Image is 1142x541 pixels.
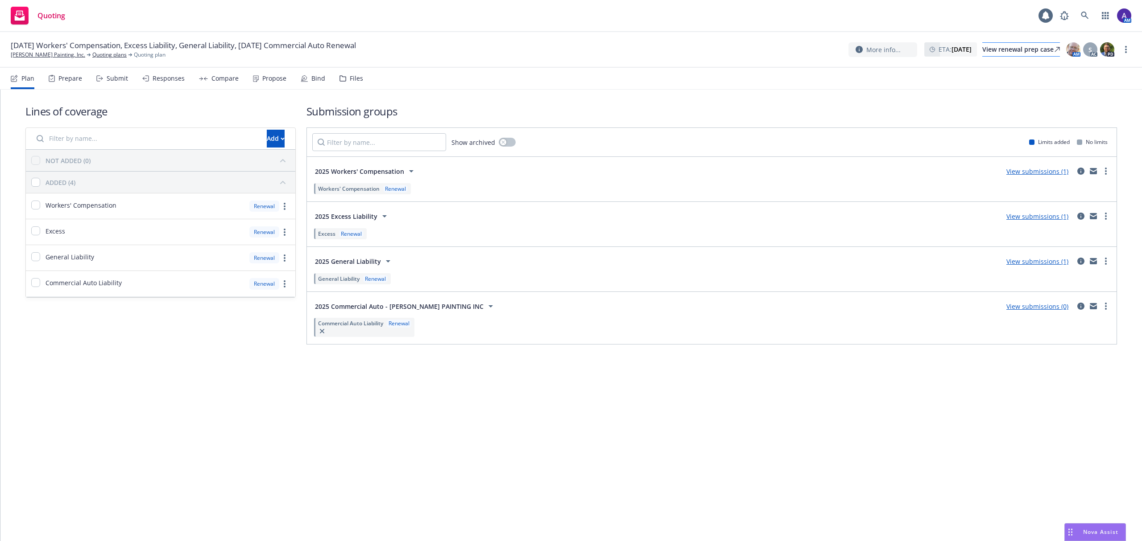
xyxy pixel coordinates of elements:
a: View submissions (0) [1006,302,1068,311]
a: mail [1088,301,1099,311]
div: Renewal [249,278,279,289]
img: photo [1117,8,1131,23]
span: 2025 Excess Liability [315,212,377,221]
div: Renewal [249,226,279,238]
span: General Liability [318,275,360,283]
div: View renewal prep case [982,43,1060,56]
div: Renewal [249,201,279,212]
span: Commercial Auto Liability [46,278,122,287]
input: Filter by name... [312,133,446,151]
button: 2025 Commercial Auto - [PERSON_NAME] PAINTING INC [312,297,499,315]
div: Plan [21,75,34,82]
div: Limits added [1029,138,1070,146]
div: Compare [211,75,239,82]
span: 2025 General Liability [315,257,381,266]
span: S [1088,45,1092,54]
button: 2025 Workers' Compensation [312,162,419,180]
a: mail [1088,166,1099,176]
a: circleInformation [1076,256,1086,266]
span: Quoting plan [134,51,166,59]
button: More info... [848,42,917,57]
img: photo [1066,42,1080,57]
a: mail [1088,256,1099,266]
div: Responses [153,75,185,82]
div: Prepare [58,75,82,82]
span: ETA : [939,45,972,54]
div: Renewal [383,185,408,193]
button: 2025 Excess Liability [312,207,393,225]
div: ADDED (4) [46,178,75,187]
a: more [1101,256,1111,266]
span: Workers' Compensation [318,185,380,193]
div: Bind [311,75,325,82]
a: Report a Bug [1055,7,1073,25]
a: View renewal prep case [982,42,1060,57]
a: more [279,279,290,289]
button: NOT ADDED (0) [46,153,290,168]
div: Renewal [387,320,411,327]
strong: [DATE] [952,45,972,53]
span: 2025 Workers' Compensation [315,167,404,176]
a: more [1101,211,1111,221]
span: Excess [318,230,335,238]
span: General Liability [46,252,94,262]
div: Propose [262,75,286,82]
div: Renewal [363,275,388,283]
span: More info... [866,45,901,54]
a: more [279,201,290,212]
a: more [1121,44,1131,55]
span: Workers' Compensation [46,201,116,210]
span: Quoting [37,12,65,19]
div: No limits [1077,138,1108,146]
img: photo [1100,42,1114,57]
button: 2025 General Liability [312,252,396,270]
a: Switch app [1096,7,1114,25]
button: ADDED (4) [46,175,290,189]
a: circleInformation [1076,301,1086,311]
a: mail [1088,211,1099,221]
span: Commercial Auto Liability [318,320,383,327]
span: Show archived [451,138,495,147]
a: more [1101,166,1111,176]
div: Add [267,130,285,147]
input: Filter by name... [31,130,261,148]
div: Renewal [339,230,364,238]
h1: Submission groups [306,104,1117,119]
button: Nova Assist [1064,523,1126,541]
span: Excess [46,226,65,236]
span: [DATE] Workers' Compensation, Excess Liability, General Liability, [DATE] Commercial Auto Renewal [11,40,356,51]
span: Nova Assist [1083,528,1118,536]
a: Search [1076,7,1094,25]
div: Submit [107,75,128,82]
div: Renewal [249,252,279,263]
a: View submissions (1) [1006,167,1068,176]
a: Quoting plans [92,51,127,59]
a: [PERSON_NAME] Painting, Inc. [11,51,85,59]
span: 2025 Commercial Auto - [PERSON_NAME] PAINTING INC [315,302,484,311]
div: Drag to move [1065,524,1076,541]
a: circleInformation [1076,211,1086,221]
a: more [279,227,290,238]
div: Files [350,75,363,82]
a: circleInformation [1076,166,1086,176]
a: View submissions (1) [1006,257,1068,266]
a: more [279,253,290,263]
div: NOT ADDED (0) [46,156,91,165]
a: more [1101,301,1111,311]
a: Quoting [7,3,69,28]
h1: Lines of coverage [25,104,296,119]
a: View submissions (1) [1006,212,1068,221]
button: Add [267,130,285,148]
